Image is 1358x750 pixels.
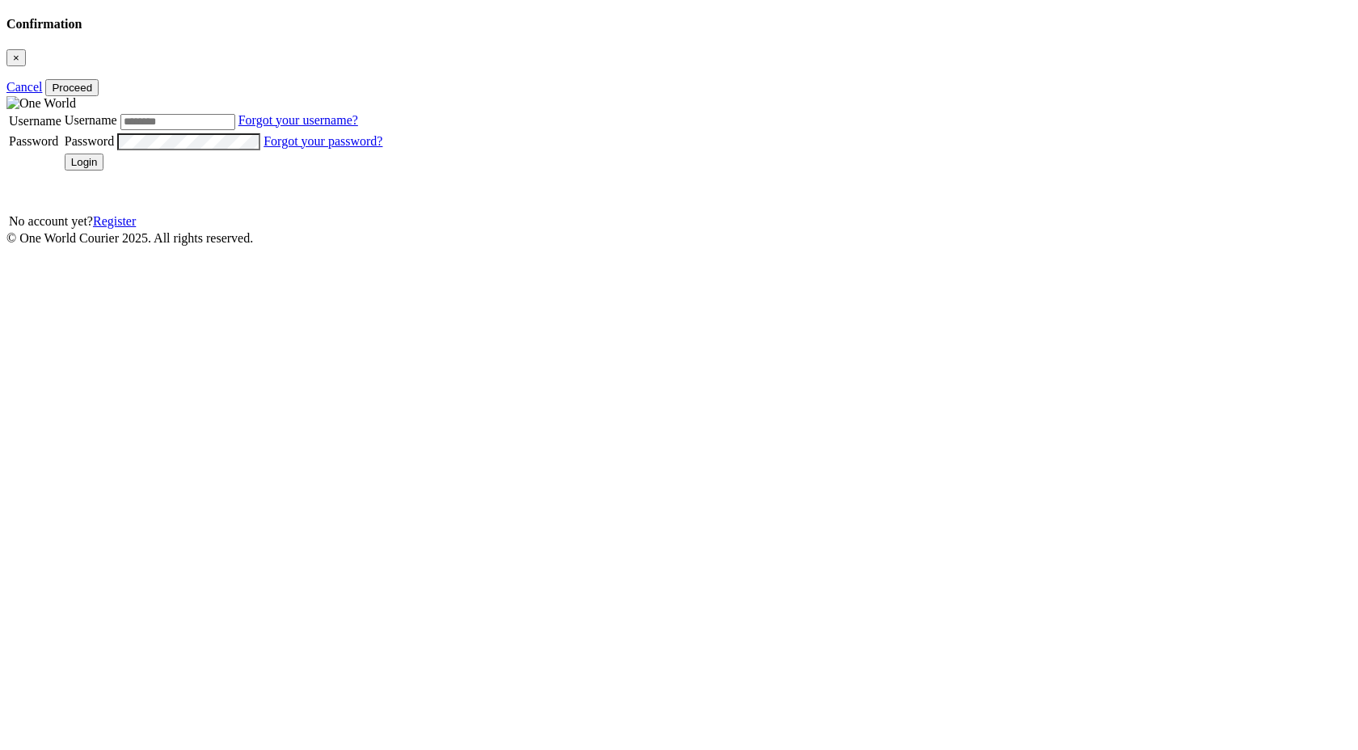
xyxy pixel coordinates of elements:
a: Cancel [6,80,42,94]
button: Proceed [45,79,99,96]
a: Forgot your password? [264,134,382,148]
button: Login [65,154,104,171]
label: Password [9,134,58,148]
h4: Confirmation [6,17,1352,32]
label: Username [9,114,61,128]
button: Close [6,49,26,66]
label: Password [65,134,114,148]
a: Forgot your username? [238,113,358,127]
img: One World [6,96,76,111]
span: © One World Courier 2025. All rights reserved. [6,231,253,245]
label: Username [65,113,117,127]
div: No account yet? [9,214,382,229]
a: Register [93,214,136,228]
